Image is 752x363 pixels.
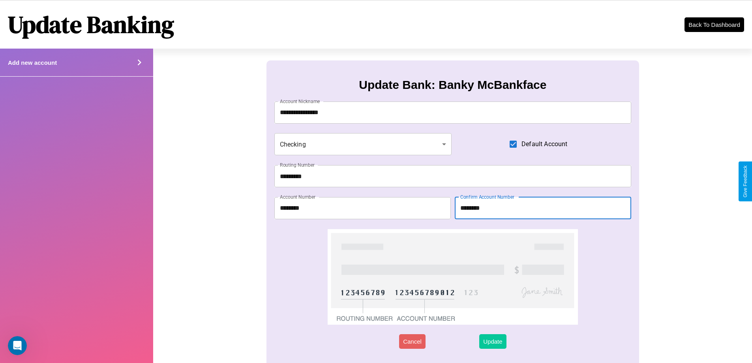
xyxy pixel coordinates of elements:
div: Checking [274,133,452,155]
label: Routing Number [280,162,315,168]
h3: Update Bank: Banky McBankface [359,78,546,92]
button: Cancel [399,334,426,349]
button: Update [479,334,506,349]
iframe: Intercom live chat [8,336,27,355]
label: Confirm Account Number [460,194,514,200]
h4: Add new account [8,59,57,66]
img: check [328,229,578,325]
button: Back To Dashboard [684,17,744,32]
span: Default Account [521,139,567,149]
label: Account Nickname [280,98,320,105]
label: Account Number [280,194,315,200]
h1: Update Banking [8,8,174,41]
div: Give Feedback [743,166,748,197]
